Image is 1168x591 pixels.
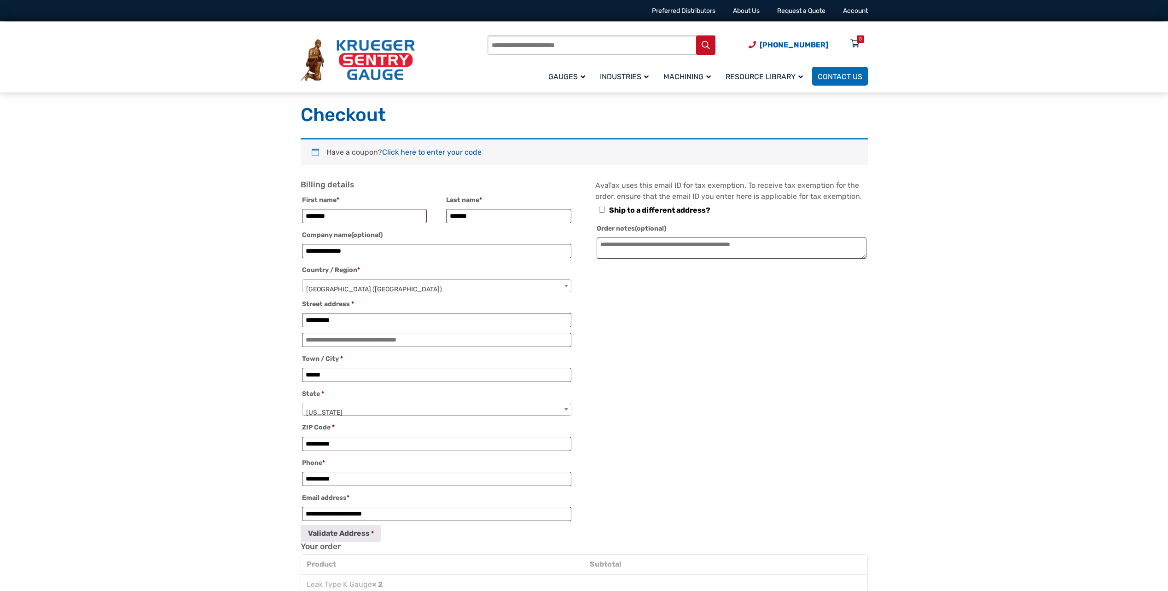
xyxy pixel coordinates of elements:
input: Ship to a different address? [599,207,605,213]
div: AvaTax uses this email ID for tax exemption. To receive tax exemption for the order, ensure that ... [595,180,867,263]
a: Resource Library [720,65,812,87]
label: Company name [302,229,571,242]
label: Town / City [302,353,571,365]
span: United States (US) [302,280,571,299]
label: Order notes [597,222,866,235]
span: Massachusetts [302,403,571,423]
a: Contact Us [812,67,868,86]
label: ZIP Code [302,421,571,434]
span: Ship to a different address? [609,206,710,214]
h3: Billing details [301,180,573,190]
span: Gauges [548,72,585,81]
h1: Checkout [301,104,868,127]
span: Contact Us [818,72,862,81]
button: Validate Address [301,525,381,542]
label: Street address [302,298,571,311]
label: State [302,388,571,400]
span: (optional) [351,231,383,239]
label: Email address [302,492,571,504]
label: First name [302,194,427,207]
a: Enter your coupon code [382,148,482,156]
label: Phone [302,457,571,469]
a: Industries [594,65,658,87]
label: Country / Region [302,264,571,277]
a: Request a Quote [777,7,825,15]
a: Preferred Distributors [652,7,715,15]
h3: Your order [301,542,868,552]
span: Industries [600,72,649,81]
span: [PHONE_NUMBER] [760,41,828,49]
a: Phone Number (920) 434-8860 [749,39,828,51]
a: About Us [733,7,760,15]
a: Gauges [543,65,594,87]
span: State [302,403,571,416]
span: (optional) [635,225,666,232]
img: Krueger Sentry Gauge [301,39,415,81]
a: Account [843,7,868,15]
div: Have a coupon? [301,138,868,165]
a: Machining [658,65,720,87]
div: 8 [859,35,862,43]
span: Machining [663,72,711,81]
label: Last name [446,194,571,207]
span: Resource Library [726,72,803,81]
span: Country / Region [302,279,571,292]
